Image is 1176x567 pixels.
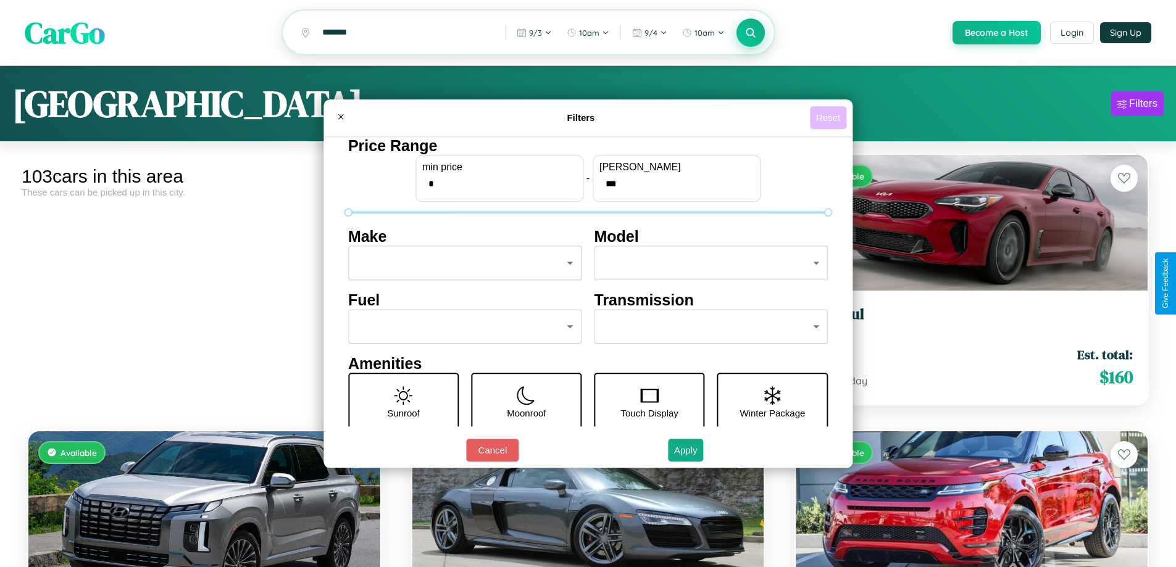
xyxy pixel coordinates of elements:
h4: Fuel [348,291,582,309]
label: [PERSON_NAME] [599,162,754,173]
h4: Price Range [348,137,828,155]
p: - [586,170,590,186]
button: 10am [561,23,615,43]
p: Moonroof [507,405,546,421]
span: $ 160 [1099,365,1133,389]
button: Reset [810,106,846,129]
h4: Amenities [348,355,828,373]
h3: Kia Soul [811,305,1133,323]
h4: Model [594,228,828,246]
div: Filters [1129,97,1157,110]
div: 103 cars in this area [22,166,387,187]
button: Filters [1111,91,1164,116]
div: Give Feedback [1161,259,1170,308]
p: Winter Package [740,405,806,421]
h4: Transmission [594,291,828,309]
span: CarGo [25,12,105,53]
span: 9 / 3 [529,28,542,38]
button: 10am [676,23,731,43]
button: 9/4 [626,23,673,43]
span: Est. total: [1077,346,1133,363]
button: Sign Up [1100,22,1151,43]
span: 10am [694,28,715,38]
button: Apply [668,439,704,461]
h4: Filters [352,112,810,123]
button: Login [1050,22,1094,44]
span: Available [60,447,97,458]
span: 10am [579,28,599,38]
span: 9 / 4 [644,28,657,38]
button: Become a Host [953,21,1041,44]
p: Sunroof [387,405,420,421]
a: Kia Soul2023 [811,305,1133,336]
button: Cancel [466,439,519,461]
p: Touch Display [620,405,678,421]
button: 9/3 [511,23,558,43]
h1: [GEOGRAPHIC_DATA] [12,78,363,129]
h4: Make [348,228,582,246]
span: / day [841,375,867,387]
div: These cars can be picked up in this city. [22,187,387,197]
label: min price [422,162,577,173]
